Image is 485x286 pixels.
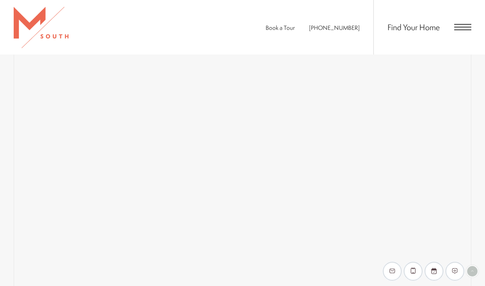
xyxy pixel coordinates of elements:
button: Open Menu [454,24,471,30]
span: [PHONE_NUMBER] [309,24,360,32]
a: Book a Tour [266,24,295,32]
a: Call Us at 813-570-8014 [309,24,360,32]
img: MSouth [14,7,68,48]
a: Find Your Home [387,22,440,33]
